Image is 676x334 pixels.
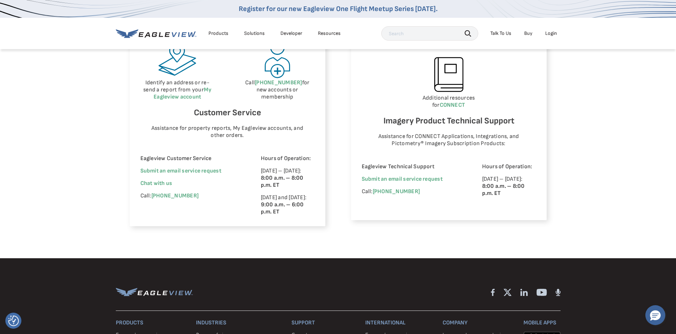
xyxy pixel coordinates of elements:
[8,316,19,326] img: Revisit consent button
[523,319,561,326] h3: Mobile Apps
[261,168,315,189] p: [DATE] – [DATE]:
[255,79,302,86] a: [PHONE_NUMBER]
[240,79,315,101] p: Call for new accounts or membership
[381,26,478,41] input: Search
[362,114,536,128] h6: Imagery Product Technical Support
[140,106,315,120] h6: Customer Service
[443,319,515,326] h3: Company
[147,125,308,139] p: Assistance for property reports, My Eagleview accounts, and other orders.
[362,176,443,182] a: Submit an email service request
[362,95,536,109] p: Additional resources for
[151,192,198,199] a: [PHONE_NUMBER]
[291,319,357,326] h3: Support
[545,30,557,37] div: Login
[261,201,304,215] strong: 9:00 a.m. – 6:00 p.m. ET
[244,30,265,37] div: Solutions
[373,188,420,195] a: [PHONE_NUMBER]
[261,175,304,189] strong: 8:00 a.m. – 8:00 p.m. ET
[362,188,463,195] p: Call:
[196,319,283,326] h3: Industries
[645,305,665,325] button: Hello, have a question? Let’s chat.
[154,86,211,100] a: My Eagleview account
[368,133,529,147] p: Assistance for CONNECT Applications, Integrations, and Pictometry® Imagery Subscription Products:
[140,168,221,174] a: Submit an email service request
[318,30,341,37] div: Resources
[8,316,19,326] button: Consent Preferences
[140,180,172,187] span: Chat with us
[140,155,241,162] p: Eagleview Customer Service
[116,319,188,326] h3: Products
[482,163,536,170] p: Hours of Operation:
[440,102,465,108] a: CONNECT
[140,79,215,101] p: Identify an address or re-send a report from your
[261,194,315,216] p: [DATE] and [DATE]:
[208,30,228,37] div: Products
[482,176,536,197] p: [DATE] – [DATE]:
[261,155,315,162] p: Hours of Operation:
[490,30,511,37] div: Talk To Us
[362,163,463,170] p: Eagleview Technical Support
[482,183,525,197] strong: 8:00 a.m. – 8:00 p.m. ET
[524,30,532,37] a: Buy
[239,5,438,13] a: Register for our new Eagleview One Flight Meetup Series [DATE].
[280,30,302,37] a: Developer
[365,319,434,326] h3: International
[140,192,241,200] p: Call:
